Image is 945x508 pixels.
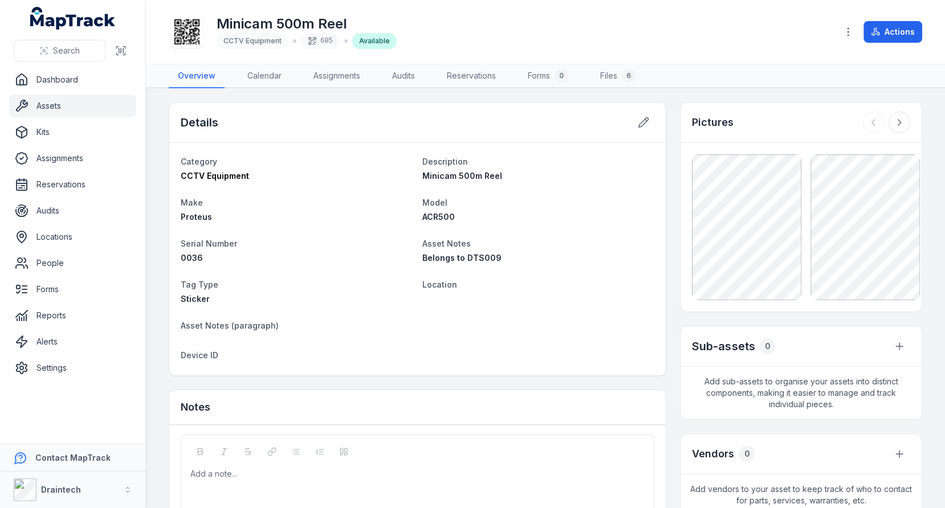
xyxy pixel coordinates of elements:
span: CCTV Equipment [223,36,282,45]
a: Kits [9,121,136,144]
a: Assets [9,95,136,117]
span: 0036 [181,253,203,263]
a: Files6 [591,64,645,88]
h3: Vendors [692,446,734,462]
strong: Contact MapTrack [35,453,111,462]
span: Asset Notes (paragraph) [181,321,279,330]
a: Assignments [304,64,369,88]
span: Serial Number [181,239,237,248]
a: Alerts [9,330,136,353]
a: Assignments [9,147,136,170]
div: 0 [739,446,755,462]
a: Reports [9,304,136,327]
span: Belongs to DTS009 [422,253,502,263]
h2: Sub-assets [692,338,755,354]
h2: Details [181,114,218,130]
a: Calendar [238,64,291,88]
span: Category [181,157,217,166]
h3: Pictures [692,114,734,130]
button: Search [14,40,105,62]
a: Reservations [438,64,505,88]
span: Description [422,157,468,166]
button: Actions [863,21,922,43]
a: Forms0 [519,64,577,88]
span: Model [422,198,447,207]
span: CCTV Equipment [181,171,249,181]
span: Add sub-assets to organise your assets into distinct components, making it easier to manage and t... [681,367,922,419]
a: People [9,252,136,275]
span: Asset Notes [422,239,471,248]
span: ACR500 [422,212,455,222]
a: Locations [9,226,136,248]
a: Settings [9,357,136,379]
h3: Notes [181,399,210,415]
a: Dashboard [9,68,136,91]
div: 605 [301,33,340,49]
span: Search [53,45,80,56]
span: Tag Type [181,280,218,289]
a: Reservations [9,173,136,196]
span: Minicam 500m Reel [422,171,502,181]
a: MapTrack [30,7,116,30]
strong: Draintech [41,485,81,494]
a: Audits [383,64,424,88]
div: 0 [555,69,568,83]
span: Sticker [181,294,210,304]
a: Overview [169,64,225,88]
a: Forms [9,278,136,301]
div: 0 [759,338,775,354]
div: 6 [622,69,636,83]
a: Audits [9,199,136,222]
span: Proteus [181,212,212,222]
span: Make [181,198,203,207]
span: Device ID [181,350,218,360]
h1: Minicam 500m Reel [217,15,397,33]
div: Available [352,33,397,49]
span: Location [422,280,457,289]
